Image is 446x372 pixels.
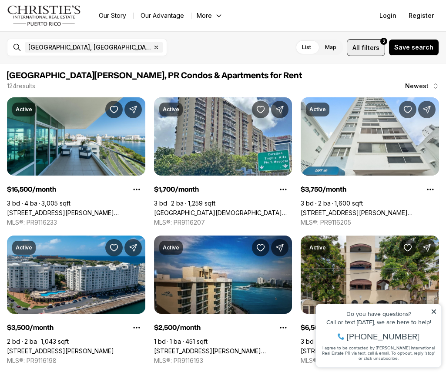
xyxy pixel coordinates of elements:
[191,10,228,22] button: More
[418,239,436,256] button: Share Property
[154,347,292,355] a: 1 San Gerónimo CONDADO LAGOON VILLAS #414, SAN JUAN PR, 00907
[105,101,123,118] button: Save Property: 555 MONSERRATE #1101
[154,209,292,217] a: 200 Ave Jesus T Pineiro 200 AVE. PINERO, SAN JUAN PR, 00918
[7,209,145,217] a: 555 MONSERRATE #1101, SAN JUAN PR, 00907
[379,12,396,19] span: Login
[9,28,126,34] div: Call or text [DATE], we are here to help!
[36,41,108,50] span: [PHONE_NUMBER]
[271,101,288,118] button: Share Property
[403,7,439,24] button: Register
[124,101,142,118] button: Share Property
[318,40,343,55] label: Map
[275,181,292,198] button: Property options
[252,239,269,256] button: Save Property: 1 San Gerónimo CONDADO LAGOON VILLAS #414
[92,10,133,22] a: Our Story
[399,101,416,118] button: Save Property: 60 TAFT #5
[309,244,326,251] p: Active
[16,106,32,113] p: Active
[374,7,402,24] button: Login
[382,38,386,45] span: 2
[134,10,191,22] a: Our Advantage
[163,106,179,113] p: Active
[128,319,145,336] button: Property options
[405,83,429,90] span: Newest
[347,39,385,56] button: Allfilters2
[409,12,434,19] span: Register
[7,71,302,80] span: [GEOGRAPHIC_DATA][PERSON_NAME], PR Condos & Apartments for Rent
[422,181,439,198] button: Property options
[7,347,114,355] a: 100 DEL MUELLE, CAPITOLIO PLAZA AVE #3302, SAN JUAN PR, 00901
[400,77,444,95] button: Newest
[352,43,360,52] span: All
[11,53,124,70] span: I agree to be contacted by [PERSON_NAME] International Real Estate PR via text, call & email. To ...
[418,101,436,118] button: Share Property
[301,347,439,355] a: 14 CERVANTES #2, SAN JUAN PR, 00907
[271,239,288,256] button: Share Property
[275,319,292,336] button: Property options
[28,44,151,51] span: [GEOGRAPHIC_DATA], [GEOGRAPHIC_DATA], [GEOGRAPHIC_DATA]
[362,43,379,52] span: filters
[394,44,433,51] span: Save search
[105,239,123,256] button: Save Property: 100 DEL MUELLE, CAPITOLIO PLAZA AVE #3302
[16,244,32,251] p: Active
[128,181,145,198] button: Property options
[295,40,318,55] label: List
[301,209,439,217] a: 60 TAFT #5, SAN JUAN PR, 00907
[9,20,126,26] div: Do you have questions?
[163,244,179,251] p: Active
[399,239,416,256] button: Save Property: 14 CERVANTES #2
[389,39,439,56] button: Save search
[7,5,81,26] img: logo
[7,83,35,90] p: 124 results
[252,101,269,118] button: Save Property: 200 Ave Jesus T Pineiro 200 AVE. PINERO
[124,239,142,256] button: Share Property
[309,106,326,113] p: Active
